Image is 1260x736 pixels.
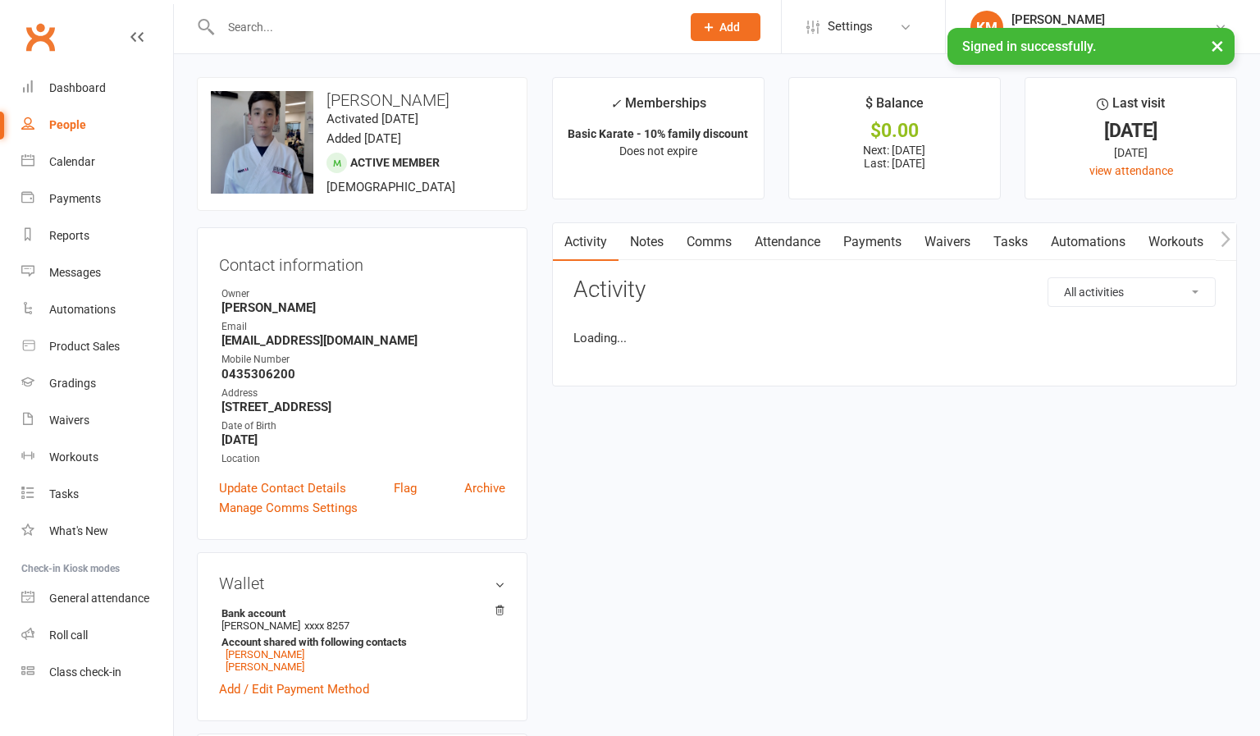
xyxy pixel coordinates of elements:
div: Gradings [49,377,96,390]
a: view attendance [1089,164,1173,177]
a: Reports [21,217,173,254]
a: General attendance kiosk mode [21,580,173,617]
div: Payments [49,192,101,205]
a: Dashboard [21,70,173,107]
a: Notes [619,223,675,261]
a: Waivers [913,223,982,261]
a: Product Sales [21,328,173,365]
a: Class kiosk mode [21,654,173,691]
div: Black Belt Martial Arts [PERSON_NAME] [1011,27,1214,42]
h3: Contact information [219,249,505,274]
time: Added [DATE] [326,131,401,146]
a: Activity [553,223,619,261]
a: Flag [394,478,417,498]
div: People [49,118,86,131]
div: Class check-in [49,665,121,679]
span: Does not expire [619,144,697,158]
div: Date of Birth [221,418,505,434]
h3: Wallet [219,574,505,592]
img: image1740552826.png [211,91,313,194]
a: Manage Comms Settings [219,498,358,518]
a: Payments [21,181,173,217]
div: Messages [49,266,101,279]
div: KM [970,11,1003,43]
span: xxxx 8257 [304,619,349,632]
span: Add [719,21,740,34]
a: Add / Edit Payment Method [219,679,369,699]
a: Workouts [21,439,173,476]
h3: [PERSON_NAME] [211,91,514,109]
div: Owner [221,286,505,302]
div: Automations [49,303,116,316]
a: People [21,107,173,144]
a: Clubworx [20,16,61,57]
li: [PERSON_NAME] [219,605,505,675]
span: [DEMOGRAPHIC_DATA] [326,180,455,194]
div: Mobile Number [221,352,505,368]
button: × [1203,28,1232,63]
h3: Activity [573,277,1216,303]
a: Roll call [21,617,173,654]
span: Settings [828,8,873,45]
a: Payments [832,223,913,261]
a: Workouts [1137,223,1215,261]
a: Waivers [21,402,173,439]
strong: Account shared with following contacts [221,636,497,648]
p: Next: [DATE] Last: [DATE] [804,144,985,170]
a: Automations [1039,223,1137,261]
div: [DATE] [1040,144,1221,162]
a: [PERSON_NAME] [226,648,304,661]
a: [PERSON_NAME] [226,661,304,673]
i: ✓ [610,96,621,112]
strong: Basic Karate - 10% family discount [568,127,748,140]
div: Address [221,386,505,401]
div: What's New [49,524,108,537]
div: Location [221,451,505,467]
div: Roll call [49,629,88,642]
a: Attendance [743,223,832,261]
strong: [STREET_ADDRESS] [221,400,505,414]
div: [DATE] [1040,122,1221,139]
div: Calendar [49,155,95,168]
li: Loading... [573,328,1216,348]
div: [PERSON_NAME] [1011,12,1214,27]
a: Automations [21,291,173,328]
div: $ Balance [865,93,924,122]
div: Memberships [610,93,706,123]
div: Waivers [49,414,89,427]
strong: 0435306200 [221,367,505,382]
span: Active member [350,156,440,169]
a: Comms [675,223,743,261]
strong: [PERSON_NAME] [221,300,505,315]
div: Last visit [1097,93,1165,122]
button: Add [691,13,760,41]
div: Email [221,319,505,335]
a: Messages [21,254,173,291]
a: What's New [21,513,173,550]
strong: [DATE] [221,432,505,447]
div: Reports [49,229,89,242]
a: Tasks [982,223,1039,261]
div: Product Sales [49,340,120,353]
div: Tasks [49,487,79,501]
div: General attendance [49,592,149,605]
div: Workouts [49,450,98,464]
input: Search... [216,16,669,39]
a: Calendar [21,144,173,181]
strong: [EMAIL_ADDRESS][DOMAIN_NAME] [221,333,505,348]
a: Update Contact Details [219,478,346,498]
time: Activated [DATE] [326,112,418,126]
div: $0.00 [804,122,985,139]
a: Gradings [21,365,173,402]
strong: Bank account [221,607,497,619]
div: Dashboard [49,81,106,94]
a: Tasks [21,476,173,513]
span: Signed in successfully. [962,39,1096,54]
a: Archive [464,478,505,498]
